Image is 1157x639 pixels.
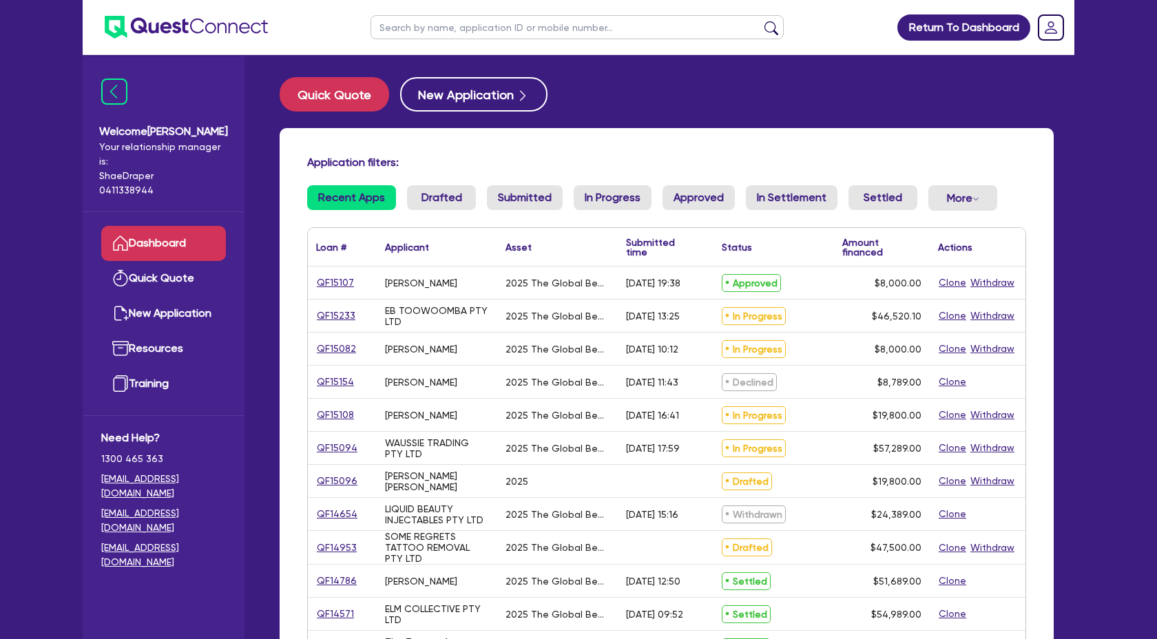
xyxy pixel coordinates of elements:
[101,506,226,535] a: [EMAIL_ADDRESS][DOMAIN_NAME]
[385,242,429,252] div: Applicant
[626,410,679,421] div: [DATE] 16:41
[848,185,917,210] a: Settled
[487,185,563,210] a: Submitted
[871,509,921,520] span: $24,389.00
[897,14,1030,41] a: Return To Dashboard
[842,238,921,257] div: Amount financed
[407,185,476,210] a: Drafted
[505,509,609,520] div: 2025 The Global Beauty Group MediLUX
[385,377,457,388] div: [PERSON_NAME]
[871,542,921,553] span: $47,500.00
[970,275,1015,291] button: Withdraw
[938,275,967,291] button: Clone
[385,503,489,525] div: LIQUID BEAUTY INJECTABLES PTY LTD
[505,344,609,355] div: 2025 The Global Beauty Group MediLUX LED
[101,296,226,331] a: New Application
[722,505,786,523] span: Withdrawn
[875,344,921,355] span: $8,000.00
[722,307,786,325] span: In Progress
[626,277,680,289] div: [DATE] 19:38
[400,77,548,112] button: New Application
[970,440,1015,456] button: Withdraw
[663,185,735,210] a: Approved
[316,606,355,622] a: QF14571
[112,340,129,357] img: resources
[385,531,489,564] div: SOME REGRETS TATTOO REMOVAL PTY LTD
[112,375,129,392] img: training
[505,277,609,289] div: 2025 The Global Beauty Group MediLUX LED
[101,472,226,501] a: [EMAIL_ADDRESS][DOMAIN_NAME]
[875,277,921,289] span: $8,000.00
[626,238,693,257] div: Submitted time
[505,443,609,454] div: 2025 The Global Beauty Group UltraLUX Pro
[99,123,228,140] span: Welcome [PERSON_NAME]
[873,476,921,487] span: $19,800.00
[938,407,967,423] button: Clone
[938,540,967,556] button: Clone
[722,472,772,490] span: Drafted
[505,242,532,252] div: Asset
[385,410,457,421] div: [PERSON_NAME]
[722,406,786,424] span: In Progress
[316,540,357,556] a: QF14953
[280,77,389,112] button: Quick Quote
[385,277,457,289] div: [PERSON_NAME]
[316,341,357,357] a: QF15082
[722,439,786,457] span: In Progress
[101,366,226,401] a: Training
[970,308,1015,324] button: Withdraw
[970,473,1015,489] button: Withdraw
[938,374,967,390] button: Clone
[938,308,967,324] button: Clone
[385,437,489,459] div: WAUSSIE TRADING PTY LTD
[872,311,921,322] span: $46,520.10
[505,311,609,322] div: 2025 The Global Beauty Group SuperLUX
[316,440,358,456] a: QF15094
[871,609,921,620] span: $54,989.00
[938,242,972,252] div: Actions
[873,443,921,454] span: $57,289.00
[938,506,967,522] button: Clone
[316,308,356,324] a: QF15233
[626,311,680,322] div: [DATE] 13:25
[722,572,771,590] span: Settled
[371,15,784,39] input: Search by name, application ID or mobile number...
[1033,10,1069,45] a: Dropdown toggle
[626,509,678,520] div: [DATE] 15:16
[105,16,268,39] img: quest-connect-logo-blue
[101,226,226,261] a: Dashboard
[505,377,609,388] div: 2025 The Global Beauty Group HydroLUX
[746,185,837,210] a: In Settlement
[970,341,1015,357] button: Withdraw
[316,573,357,589] a: QF14786
[307,156,1026,169] h4: Application filters:
[626,443,680,454] div: [DATE] 17:59
[316,407,355,423] a: QF15108
[385,344,457,355] div: [PERSON_NAME]
[626,377,678,388] div: [DATE] 11:43
[938,440,967,456] button: Clone
[873,410,921,421] span: $19,800.00
[505,476,528,487] div: 2025
[316,506,358,522] a: QF14654
[385,305,489,327] div: EB TOOWOOMBA PTY LTD
[626,344,678,355] div: [DATE] 10:12
[626,609,683,620] div: [DATE] 09:52
[505,542,609,553] div: 2025 The Global Beauty Group UltraLUX PRO
[99,140,228,198] span: Your relationship manager is: Shae Draper 0411338944
[505,410,609,421] div: 2025 The Global Beauty Group MediLUX
[316,275,355,291] a: QF15107
[873,576,921,587] span: $51,689.00
[316,242,346,252] div: Loan #
[112,270,129,286] img: quick-quote
[574,185,652,210] a: In Progress
[722,242,752,252] div: Status
[101,331,226,366] a: Resources
[877,377,921,388] span: $8,789.00
[316,473,358,489] a: QF15096
[626,576,680,587] div: [DATE] 12:50
[722,538,772,556] span: Drafted
[928,185,997,211] button: Dropdown toggle
[385,576,457,587] div: [PERSON_NAME]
